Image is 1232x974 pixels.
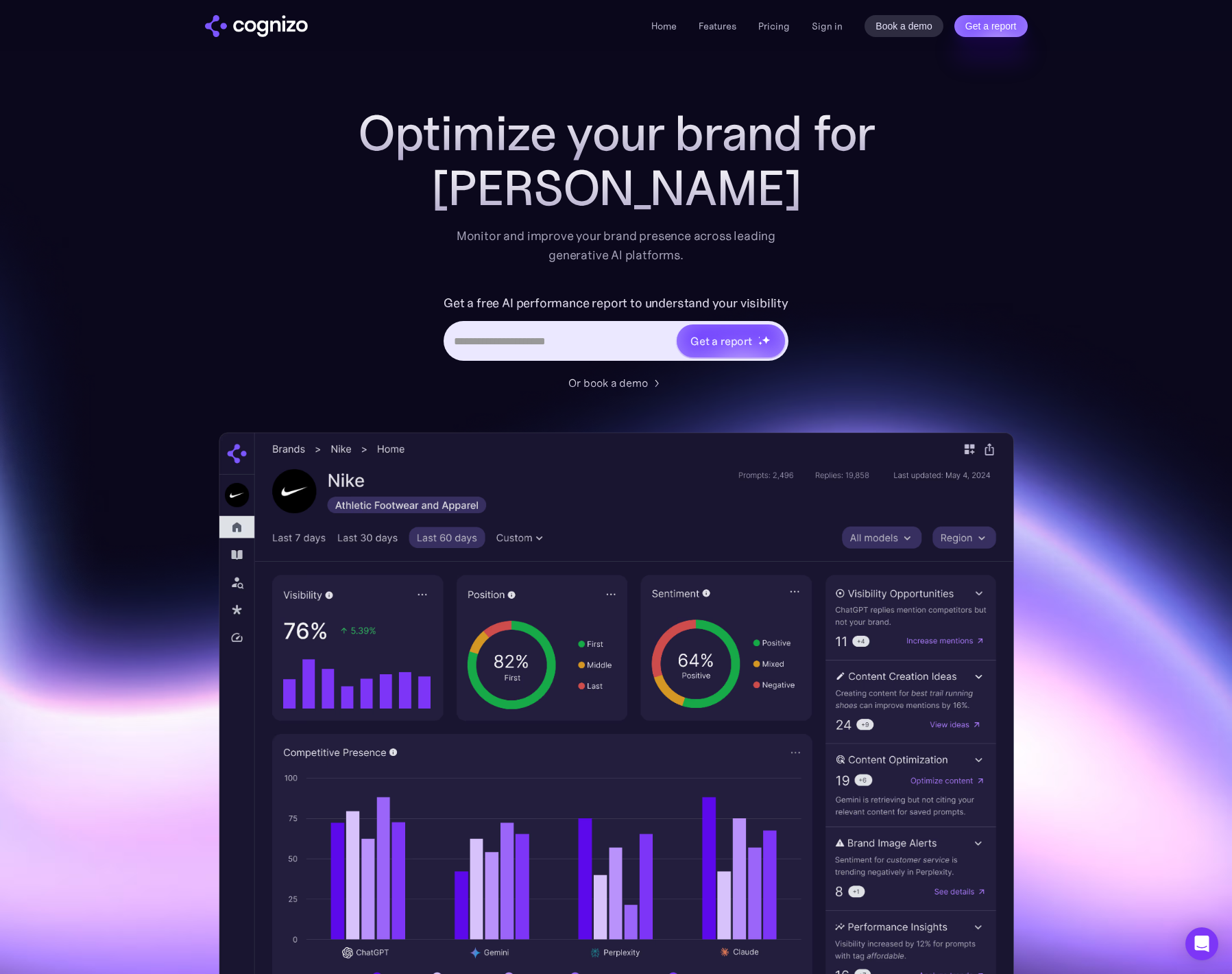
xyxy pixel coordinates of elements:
img: star [762,335,771,344]
h1: Optimize your brand for [342,106,891,161]
div: Get a report [690,333,752,349]
label: Get a free AI performance report to understand your visibility [444,292,788,314]
a: home [205,15,308,37]
a: Features [699,20,736,32]
img: star [758,341,763,346]
a: Sign in [812,18,843,34]
a: Pricing [758,20,790,32]
a: Or book a demo [568,375,664,391]
form: Hero URL Input Form [444,292,788,368]
div: Or book a demo [568,375,648,391]
img: star [758,336,760,338]
img: cognizo logo [205,15,308,37]
a: Home [651,20,677,32]
div: Open Intercom Messenger [1185,927,1218,960]
div: Monitor and improve your brand presence across leading generative AI platforms. [448,226,785,265]
div: [PERSON_NAME] [342,161,891,215]
a: Get a report [954,15,1028,37]
a: Get a reportstarstarstar [675,323,786,359]
a: Book a demo [865,15,943,37]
